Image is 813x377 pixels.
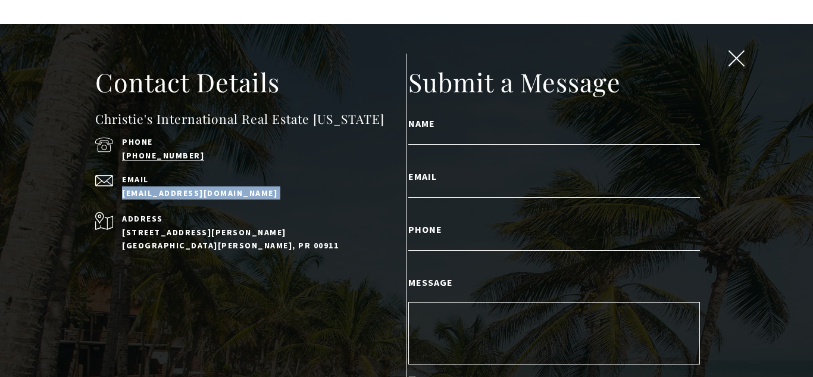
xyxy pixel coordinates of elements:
[122,138,376,146] p: Phone
[122,175,376,183] p: Email
[408,66,700,99] h2: Submit a Message
[408,275,700,290] label: Message
[49,56,148,68] span: [PHONE_NUMBER]
[15,73,170,96] span: I agree to be contacted by [PERSON_NAME] International Real Estate PR via text, call & email. To ...
[122,188,277,198] a: [EMAIL_ADDRESS][DOMAIN_NAME]
[95,110,406,129] h4: Christie's International Real Estate [US_STATE]
[12,27,172,35] div: Do you have questions?
[95,66,406,99] h2: Contact Details
[12,38,172,46] div: Call or text [DATE], we are here to help!
[122,212,376,225] p: Address
[725,50,748,70] button: close modal
[408,222,700,237] label: Phone
[122,150,204,161] a: [PHONE_NUMBER]
[408,116,700,131] label: Name
[122,226,376,253] p: [STREET_ADDRESS][PERSON_NAME] [GEOGRAPHIC_DATA][PERSON_NAME], PR 00911
[408,169,700,184] label: Email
